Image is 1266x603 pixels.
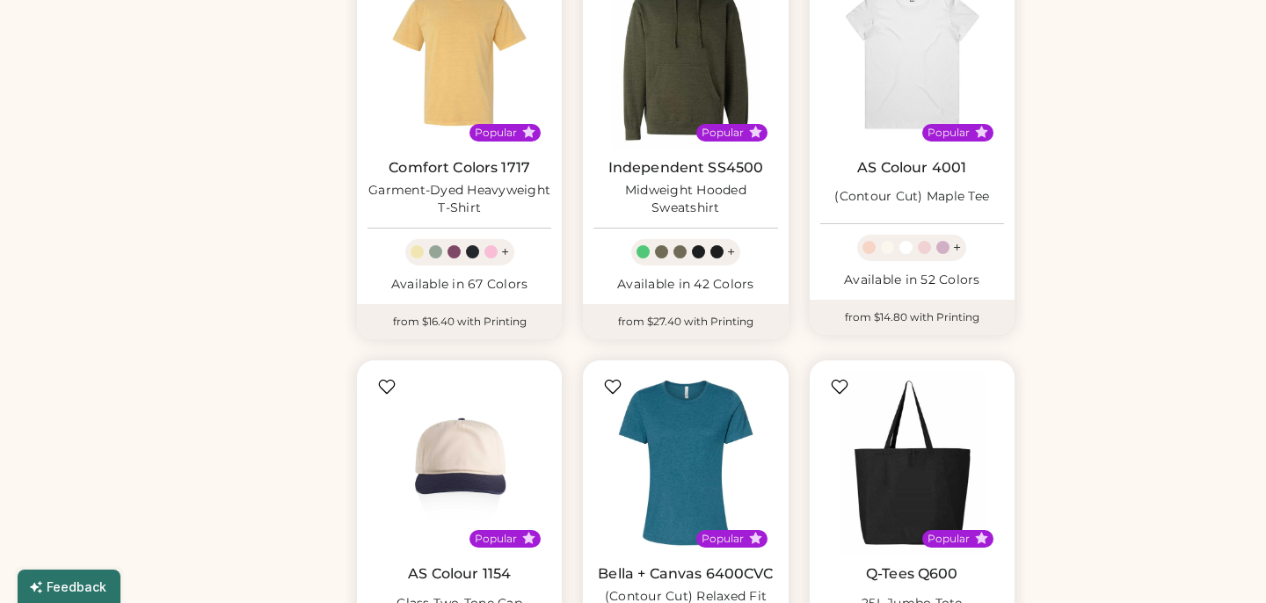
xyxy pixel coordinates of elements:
[702,532,744,546] div: Popular
[749,532,762,545] button: Popular Style
[702,126,744,140] div: Popular
[749,126,762,139] button: Popular Style
[593,182,777,217] div: Midweight Hooded Sweatshirt
[593,276,777,294] div: Available in 42 Colors
[475,532,517,546] div: Popular
[975,126,988,139] button: Popular Style
[834,188,989,206] div: (Contour Cut) Maple Tee
[522,532,535,545] button: Popular Style
[408,565,511,583] a: AS Colour 1154
[583,304,788,339] div: from $27.40 with Printing
[810,300,1015,335] div: from $14.80 with Printing
[522,126,535,139] button: Popular Style
[357,304,562,339] div: from $16.40 with Printing
[367,276,551,294] div: Available in 67 Colors
[593,371,777,555] img: BELLA + CANVAS 6400CVC (Contour Cut) Relaxed Fit Heather CVC Tee
[953,238,961,258] div: +
[866,565,958,583] a: Q-Tees Q600
[367,182,551,217] div: Garment-Dyed Heavyweight T-Shirt
[1182,524,1258,599] iframe: Front Chat
[975,532,988,545] button: Popular Style
[857,159,966,177] a: AS Colour 4001
[367,371,551,555] img: AS Colour 1154 Class Two-Tone Cap
[928,126,970,140] div: Popular
[928,532,970,546] div: Popular
[608,159,764,177] a: Independent SS4500
[727,243,735,262] div: +
[389,159,530,177] a: Comfort Colors 1717
[598,565,773,583] a: Bella + Canvas 6400CVC
[501,243,509,262] div: +
[820,272,1004,289] div: Available in 52 Colors
[820,371,1004,555] img: Q-Tees Q600 25L Jumbo Tote
[475,126,517,140] div: Popular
